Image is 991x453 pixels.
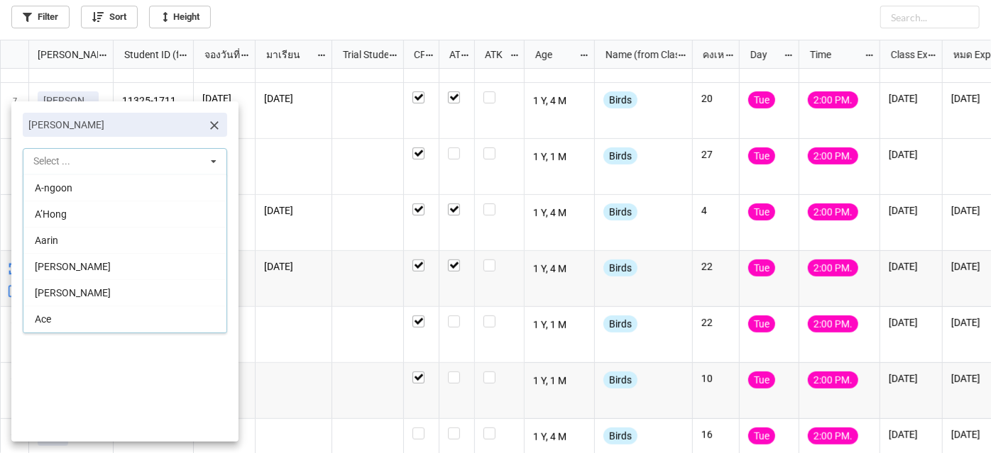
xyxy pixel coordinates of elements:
span: A’Hong [35,208,67,220]
span: Ace [35,313,51,325]
span: [PERSON_NAME] [35,261,111,272]
span: Aarin [35,235,58,246]
p: [PERSON_NAME] [28,118,202,132]
span: A-ngoon [35,182,72,194]
span: [PERSON_NAME] [35,287,111,298]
